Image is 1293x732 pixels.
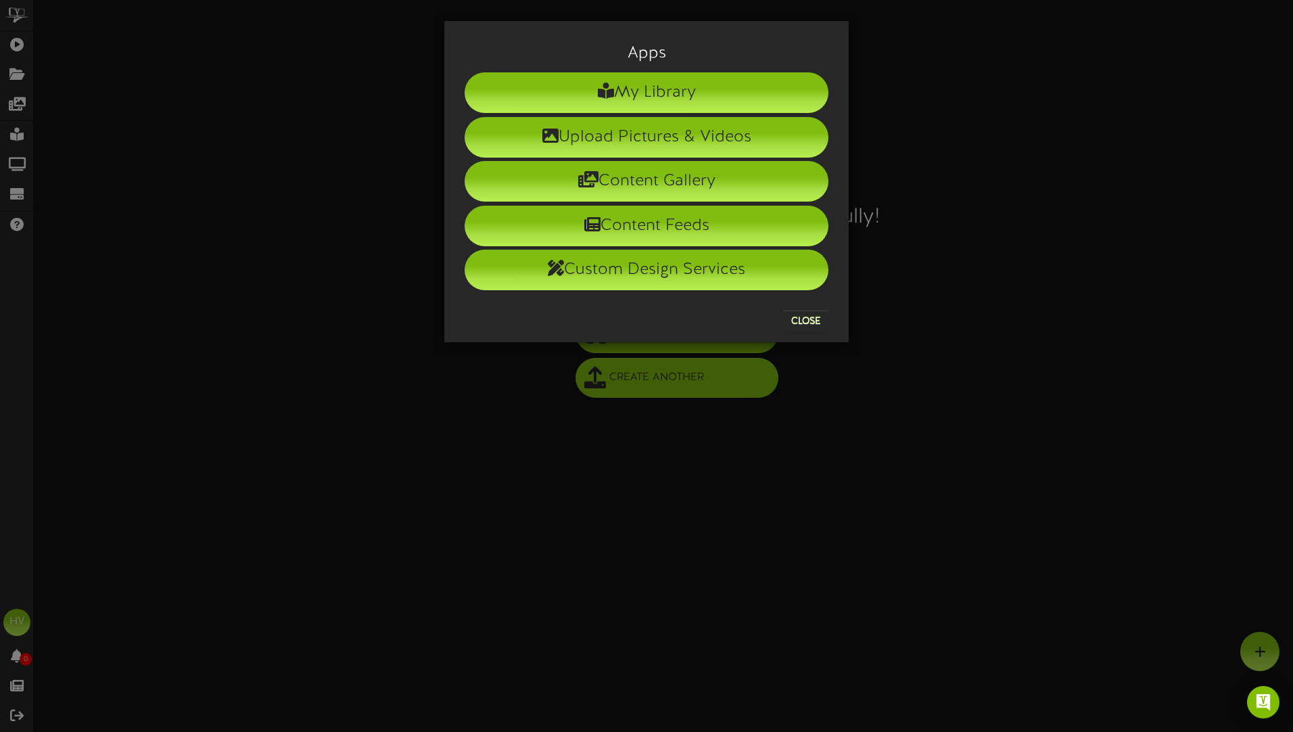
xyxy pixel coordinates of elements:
h3: Apps [465,45,828,62]
li: Content Gallery [465,161,828,202]
li: Content Feeds [465,206,828,246]
button: Close [783,311,828,332]
li: Upload Pictures & Videos [465,117,828,158]
li: My Library [465,72,828,113]
div: Open Intercom Messenger [1247,686,1279,718]
li: Custom Design Services [465,250,828,290]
